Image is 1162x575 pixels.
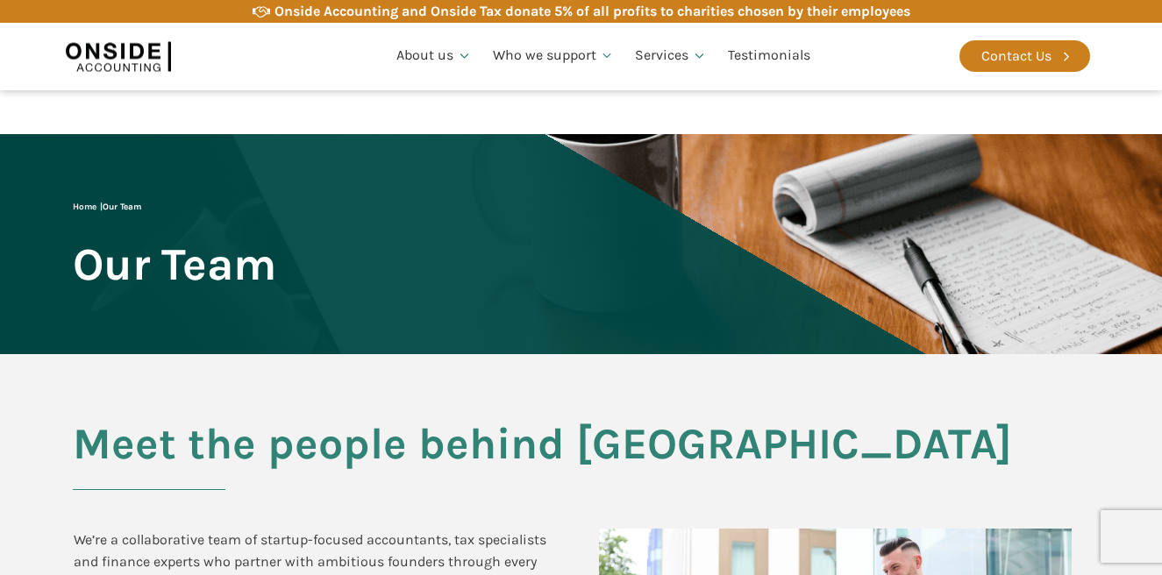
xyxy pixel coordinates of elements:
a: Who we support [482,26,625,86]
a: Services [624,26,717,86]
span: Our Team [73,240,276,288]
h2: Meet the people behind [GEOGRAPHIC_DATA] [73,420,1090,490]
img: Onside Accounting [66,36,171,76]
span: | [73,202,141,212]
a: Contact Us [959,40,1090,72]
a: Testimonials [717,26,821,86]
a: About us [386,26,482,86]
span: Our Team [103,202,141,212]
div: Contact Us [981,45,1052,67]
a: Home [73,202,96,212]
